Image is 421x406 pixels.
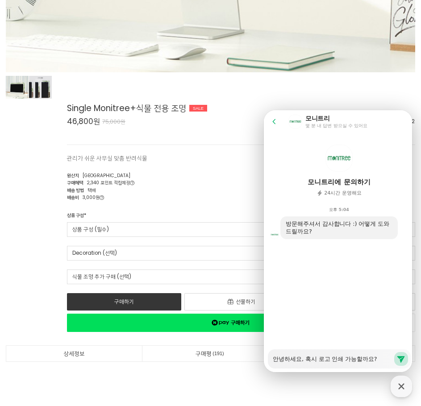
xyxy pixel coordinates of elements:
[88,187,96,194] span: 택배
[67,187,84,194] span: 배송 방법
[212,350,225,358] span: 191
[83,172,130,179] span: [GEOGRAPHIC_DATA]
[67,102,415,115] div: Single Monitree+식물 전용 조명
[189,105,207,112] div: SALE
[83,194,104,201] span: 3,000원
[67,154,415,163] p: 관리가 쉬운 사무실 맞춤 반려식물
[67,222,415,237] a: 상품 구성 (필수)
[87,179,134,186] span: 2,340 포인트 적립예정
[142,346,279,362] a: 구매평191
[67,194,79,201] span: 배송비
[67,246,415,261] a: Decoration (선택)
[67,269,415,284] a: 식물 조명 추가 구매 (선택)
[264,110,412,372] iframe: Channel chat
[236,298,255,306] span: 선물하기
[408,118,416,125] span: 22
[67,212,86,222] div: 상품 구성
[184,293,298,311] a: 선물하기
[67,179,83,186] span: 구매혜택
[102,118,125,125] span: 75,000원
[26,129,151,147] div: 방문해주셔서 감사합니다 :) 어떻게 도와드릴까요?
[67,118,100,125] span: 46,800원
[11,282,153,297] textarea: 안녕하세요, 혹시 로고 인쇄 가능할까요?
[67,314,394,332] a: 새창
[67,172,79,179] span: 원산지
[67,293,181,311] a: 구매하기
[6,346,142,362] a: 상세정보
